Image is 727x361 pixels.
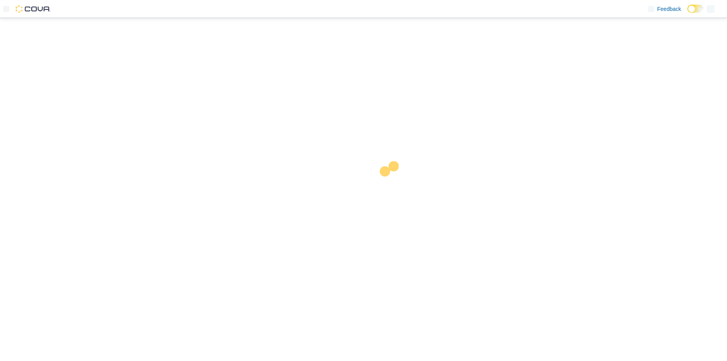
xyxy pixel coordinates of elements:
[687,5,704,13] input: Dark Mode
[645,1,684,17] a: Feedback
[16,5,51,13] img: Cova
[657,5,681,13] span: Feedback
[364,155,422,214] img: cova-loader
